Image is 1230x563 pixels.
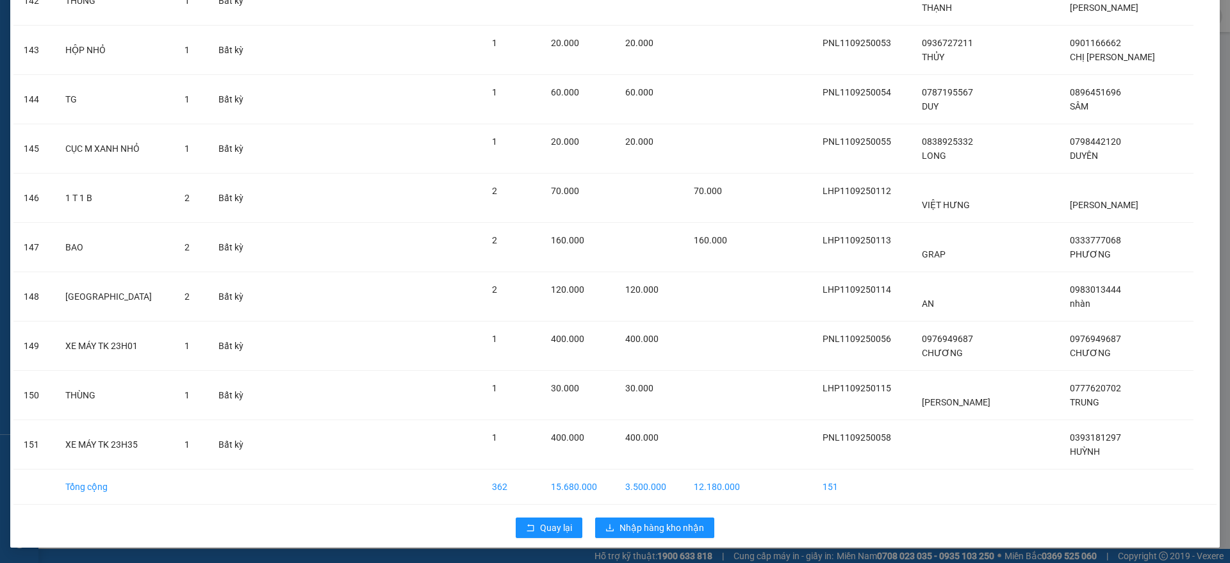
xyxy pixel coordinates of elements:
span: 400.000 [551,334,584,344]
span: 2 [492,284,497,295]
td: 15.680.000 [541,469,615,505]
span: 1 [184,390,190,400]
span: 0838925332 [922,136,973,147]
span: 400.000 [625,432,659,443]
td: Bất kỳ [208,174,259,223]
span: Quay lại [540,521,572,535]
span: 160.000 [694,235,727,245]
span: 20.000 [551,136,579,147]
span: 20.000 [625,136,653,147]
span: THỦY [922,52,944,62]
td: TG [55,75,174,124]
span: 1 [184,439,190,450]
span: 0983013444 [1070,284,1121,295]
span: CHƯƠNG [1070,348,1111,358]
button: rollbackQuay lại [516,518,582,538]
span: 0901166662 [1070,38,1121,48]
td: 148 [13,272,55,322]
span: DUY [922,101,939,111]
td: 150 [13,371,55,420]
td: Bất kỳ [208,322,259,371]
span: 20.000 [625,38,653,48]
span: 70.000 [551,186,579,196]
span: download [605,523,614,534]
td: 145 [13,124,55,174]
span: 120.000 [625,284,659,295]
span: PNL1109250056 [823,334,891,344]
td: Bất kỳ [208,420,259,469]
span: LONG [922,151,946,161]
span: 2 [492,186,497,196]
span: [PERSON_NAME] [922,397,990,407]
td: 151 [812,469,912,505]
span: 1 [492,87,497,97]
td: Bất kỳ [208,26,259,75]
span: 400.000 [625,334,659,344]
span: rollback [526,523,535,534]
span: 1 [184,94,190,104]
span: 0777620702 [1070,383,1121,393]
span: 1 [492,432,497,443]
td: 3.500.000 [615,469,684,505]
td: 144 [13,75,55,124]
span: 2 [184,291,190,302]
span: PNL1109250054 [823,87,891,97]
span: 1 [492,136,497,147]
td: Bất kỳ [208,223,259,272]
span: 400.000 [551,432,584,443]
span: 0976949687 [1070,334,1121,344]
td: 362 [482,469,541,505]
span: PNL1109250053 [823,38,891,48]
span: 0936727211 [922,38,973,48]
td: 146 [13,174,55,223]
span: 0976949687 [922,334,973,344]
span: SÂM [1070,101,1088,111]
span: CHƯƠNG [922,348,963,358]
td: Bất kỳ [208,124,259,174]
span: nhàn [1070,298,1090,309]
span: [PERSON_NAME] [1070,3,1138,13]
td: BAO [55,223,174,272]
span: 1 [184,341,190,351]
span: PHƯƠNG [1070,249,1111,259]
span: 0798442120 [1070,136,1121,147]
span: 120.000 [551,284,584,295]
span: 0896451696 [1070,87,1121,97]
span: 2 [184,242,190,252]
span: HUỲNH [1070,446,1100,457]
td: Bất kỳ [208,272,259,322]
td: Bất kỳ [208,75,259,124]
span: 60.000 [625,87,653,97]
span: 160.000 [551,235,584,245]
td: 151 [13,420,55,469]
span: 0393181297 [1070,432,1121,443]
span: 30.000 [551,383,579,393]
td: THÙNG [55,371,174,420]
span: AN [922,298,934,309]
span: PNL1109250058 [823,432,891,443]
span: 1 [492,383,497,393]
span: 70.000 [694,186,722,196]
span: VIỆT HƯNG [922,200,970,210]
span: PNL1109250055 [823,136,891,147]
td: CỤC M XANH NHỎ [55,124,174,174]
span: 1 [492,334,497,344]
td: 149 [13,322,55,371]
td: 1 T 1 B [55,174,174,223]
span: TRUNG [1070,397,1099,407]
td: XE MÁY TK 23H35 [55,420,174,469]
td: 147 [13,223,55,272]
td: Tổng cộng [55,469,174,505]
td: 12.180.000 [684,469,758,505]
td: 143 [13,26,55,75]
span: LHP1109250114 [823,284,891,295]
span: 30.000 [625,383,653,393]
span: DUYÊN [1070,151,1098,161]
span: CHỊ [PERSON_NAME] [1070,52,1155,62]
span: 1 [184,45,190,55]
span: GRAP [922,249,946,259]
span: 1 [492,38,497,48]
span: LHP1109250113 [823,235,891,245]
td: Bất kỳ [208,371,259,420]
td: XE MÁY TK 23H01 [55,322,174,371]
